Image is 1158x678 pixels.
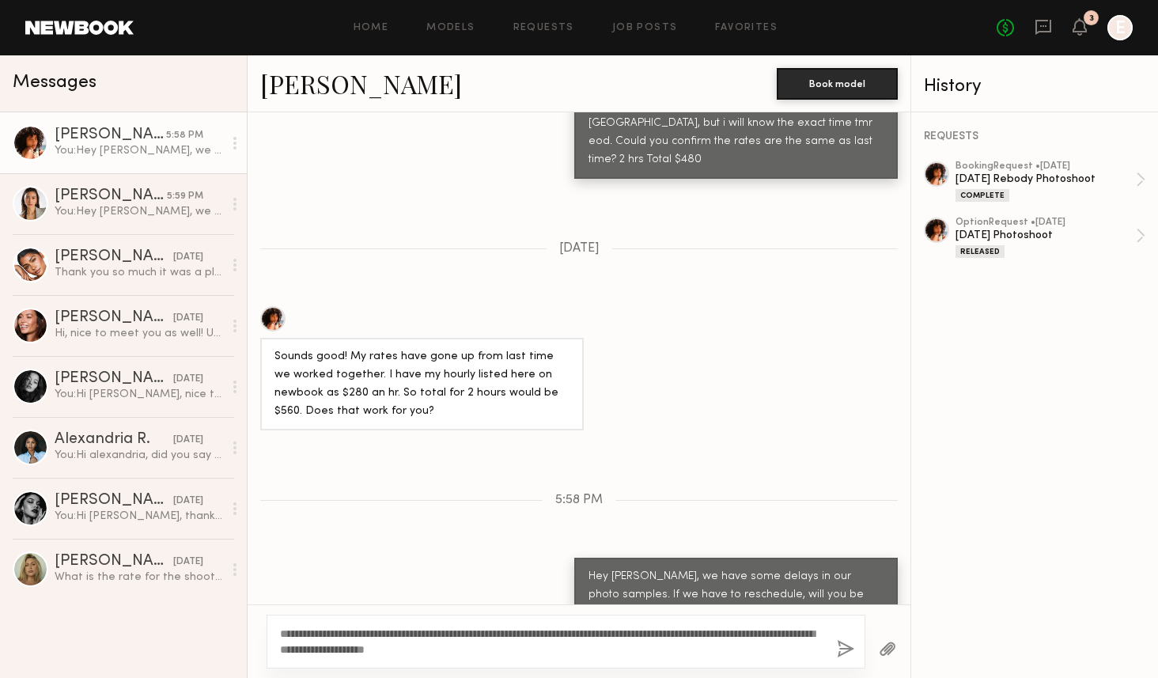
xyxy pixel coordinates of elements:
[55,127,166,143] div: [PERSON_NAME]
[924,131,1145,142] div: REQUESTS
[715,23,778,33] a: Favorites
[555,494,603,507] span: 5:58 PM
[956,245,1005,258] div: Released
[513,23,574,33] a: Requests
[55,310,173,326] div: [PERSON_NAME]
[167,189,203,204] div: 5:59 PM
[1089,14,1094,23] div: 3
[354,23,389,33] a: Home
[55,326,223,341] div: Hi, nice to meet you as well! Unfortunately I’ll be out of town until the 28th so I won’t be able...
[956,161,1136,172] div: booking Request • [DATE]
[559,242,600,256] span: [DATE]
[55,143,223,158] div: You: Hey [PERSON_NAME], we have some delays in our photo samples. If we have to reschedule, will ...
[55,554,173,570] div: [PERSON_NAME]
[55,204,223,219] div: You: Hey [PERSON_NAME], we have some delays in our photo samples. If we have to reschedule, will ...
[55,432,173,448] div: Alexandria R.
[956,218,1145,258] a: optionRequest •[DATE][DATE] PhotoshootReleased
[55,570,223,585] div: What is the rate for the shoot? Thanks!
[924,78,1145,96] div: History
[956,228,1136,243] div: [DATE] Photoshoot
[956,161,1145,202] a: bookingRequest •[DATE][DATE] Rebody PhotoshootComplete
[173,311,203,326] div: [DATE]
[1107,15,1133,40] a: E
[777,76,898,89] a: Book model
[55,188,167,204] div: [PERSON_NAME]
[13,74,96,92] span: Messages
[274,348,570,421] div: Sounds good! My rates have gone up from last time we worked together. I have my hourly listed her...
[55,448,223,463] div: You: Hi alexandria, did you say you were coming in at 12:30pm tmr?
[55,387,223,402] div: You: Hi [PERSON_NAME], nice to meet you. We sent out a casting invitation [DATE] and wanted to fo...
[173,372,203,387] div: [DATE]
[55,509,223,524] div: You: Hi [PERSON_NAME], thank you for letting us know!
[173,494,203,509] div: [DATE]
[777,68,898,100] button: Book model
[173,555,203,570] div: [DATE]
[55,371,173,387] div: [PERSON_NAME]
[55,265,223,280] div: Thank you so much it was a pleasure working together! :)
[166,128,203,143] div: 5:58 PM
[612,23,678,33] a: Job Posts
[55,493,173,509] div: [PERSON_NAME]
[173,250,203,265] div: [DATE]
[260,66,462,100] a: [PERSON_NAME]
[956,218,1136,228] div: option Request • [DATE]
[956,172,1136,187] div: [DATE] Rebody Photoshoot
[55,249,173,265] div: [PERSON_NAME]
[588,97,884,169] div: Amazing! the date for 9/29 has been confirmed in [GEOGRAPHIC_DATA], but i will know the exact tim...
[173,433,203,448] div: [DATE]
[956,189,1009,202] div: Complete
[426,23,475,33] a: Models
[588,568,884,623] div: Hey [PERSON_NAME], we have some delays in our photo samples. If we have to reschedule, will you b...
